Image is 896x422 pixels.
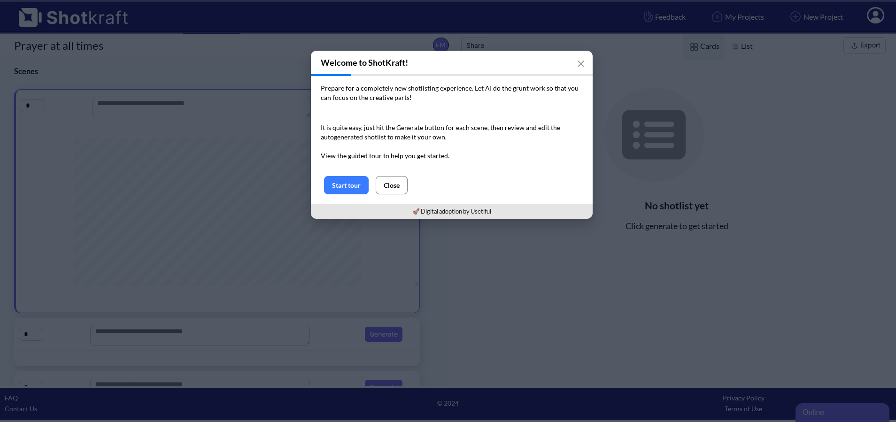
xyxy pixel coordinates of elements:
p: It is quite easy, just hit the Generate button for each scene, then review and edit the autogener... [321,123,583,161]
button: Close [376,176,408,194]
span: Prepare for a completely new shotlisting experience. [321,84,473,92]
button: Start tour [324,176,369,194]
h3: Welcome to ShotKraft! [311,51,593,74]
a: 🚀 Digital adoption by Usetiful [412,207,491,215]
div: Online [7,6,87,17]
